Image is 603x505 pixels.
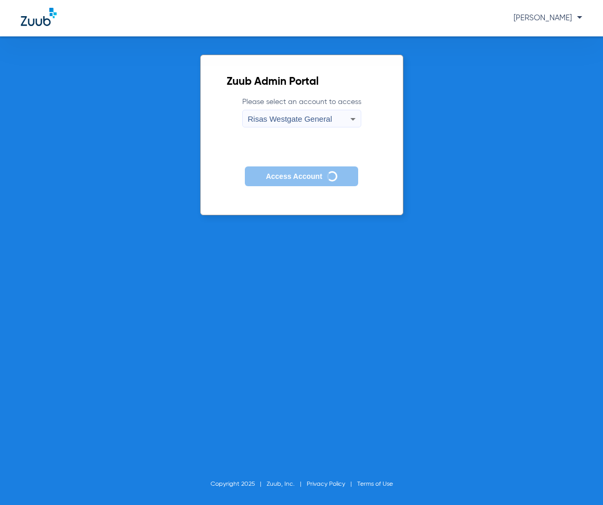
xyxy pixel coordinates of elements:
li: Zuub, Inc. [267,479,307,489]
iframe: Chat Widget [551,455,603,505]
li: Copyright 2025 [211,479,267,489]
a: Privacy Policy [307,481,345,487]
span: Access Account [266,172,322,180]
label: Please select an account to access [242,97,361,127]
a: Terms of Use [357,481,393,487]
button: Access Account [245,166,358,187]
h2: Zuub Admin Portal [227,77,377,87]
span: [PERSON_NAME] [514,14,582,22]
img: Zuub Logo [21,8,57,26]
span: Risas Westgate General [248,114,332,123]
